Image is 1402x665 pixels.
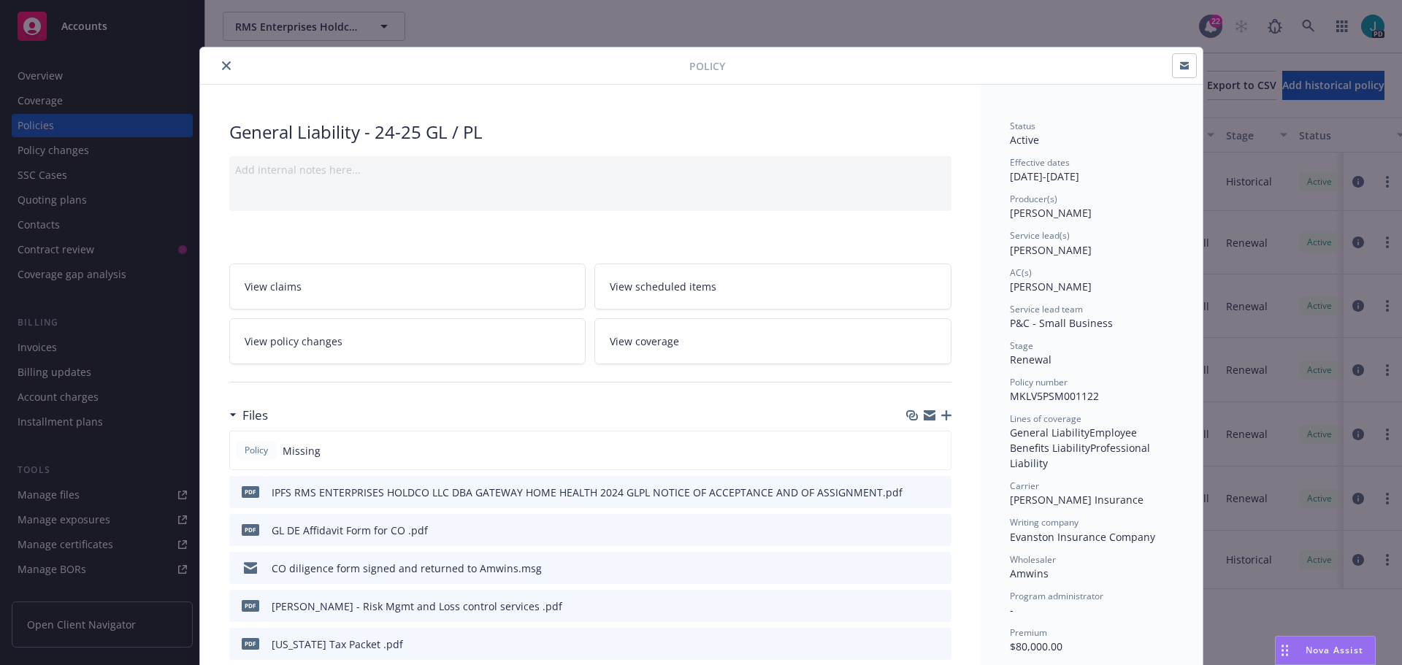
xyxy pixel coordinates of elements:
[1010,303,1083,315] span: Service lead team
[1010,389,1099,403] span: MKLV5PSM001122
[1010,480,1039,492] span: Carrier
[272,637,403,652] div: [US_STATE] Tax Packet .pdf
[932,485,946,500] button: preview file
[909,561,921,576] button: download file
[1010,156,1070,169] span: Effective dates
[1010,316,1113,330] span: P&C - Small Business
[1010,426,1089,439] span: General Liability
[218,57,235,74] button: close
[242,406,268,425] h3: Files
[1010,206,1092,220] span: [PERSON_NAME]
[1010,426,1140,455] span: Employee Benefits Liability
[1010,243,1092,257] span: [PERSON_NAME]
[1010,193,1057,205] span: Producer(s)
[1306,644,1363,656] span: Nova Assist
[932,599,946,614] button: preview file
[1010,553,1056,566] span: Wholesaler
[1010,376,1068,388] span: Policy number
[610,334,679,349] span: View coverage
[283,443,321,458] span: Missing
[242,524,259,535] span: pdf
[229,264,586,310] a: View claims
[1276,637,1294,664] div: Drag to move
[272,561,542,576] div: CO diligence form signed and returned to Amwins.msg
[272,599,562,614] div: [PERSON_NAME] - Risk Mgmt and Loss control services .pdf
[1010,626,1047,639] span: Premium
[610,279,716,294] span: View scheduled items
[1010,280,1092,293] span: [PERSON_NAME]
[1010,120,1035,132] span: Status
[689,58,725,74] span: Policy
[245,334,342,349] span: View policy changes
[909,599,921,614] button: download file
[1010,590,1103,602] span: Program administrator
[1010,412,1081,425] span: Lines of coverage
[1010,156,1173,184] div: [DATE] - [DATE]
[594,264,951,310] a: View scheduled items
[1010,339,1033,352] span: Stage
[242,600,259,611] span: pdf
[1010,266,1032,279] span: AC(s)
[1010,441,1153,470] span: Professional Liability
[1010,229,1070,242] span: Service lead(s)
[242,638,259,649] span: pdf
[229,406,268,425] div: Files
[909,637,921,652] button: download file
[242,444,271,457] span: Policy
[242,486,259,497] span: pdf
[272,523,428,538] div: GL DE Affidavit Form for CO .pdf
[229,318,586,364] a: View policy changes
[1010,133,1039,147] span: Active
[1010,516,1079,528] span: Writing company
[1010,639,1062,653] span: $80,000.00
[1010,603,1014,617] span: -
[932,561,946,576] button: preview file
[1010,566,1049,580] span: Amwins
[1010,493,1144,507] span: [PERSON_NAME] Insurance
[1010,353,1051,366] span: Renewal
[909,523,921,538] button: download file
[1010,530,1155,544] span: Evanston Insurance Company
[909,485,921,500] button: download file
[932,637,946,652] button: preview file
[229,120,951,145] div: General Liability - 24-25 GL / PL
[932,523,946,538] button: preview file
[594,318,951,364] a: View coverage
[245,279,302,294] span: View claims
[235,162,946,177] div: Add internal notes here...
[1275,636,1376,665] button: Nova Assist
[272,485,903,500] div: IPFS RMS ENTERPRISES HOLDCO LLC DBA GATEWAY HOME HEALTH 2024 GLPL NOTICE OF ACCEPTANCE AND OF ASS...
